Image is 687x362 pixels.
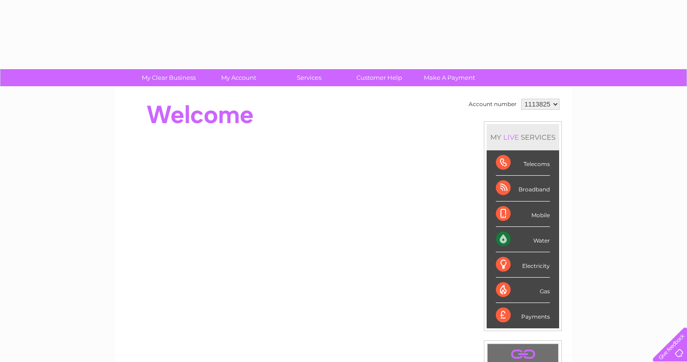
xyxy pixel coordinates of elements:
[411,69,488,86] a: Make A Payment
[271,69,347,86] a: Services
[496,202,550,227] div: Mobile
[496,227,550,252] div: Water
[496,176,550,201] div: Broadband
[131,69,207,86] a: My Clear Business
[496,150,550,176] div: Telecoms
[201,69,277,86] a: My Account
[501,133,521,142] div: LIVE
[496,303,550,328] div: Payments
[466,96,519,112] td: Account number
[496,278,550,303] div: Gas
[487,124,559,150] div: MY SERVICES
[496,252,550,278] div: Electricity
[341,69,417,86] a: Customer Help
